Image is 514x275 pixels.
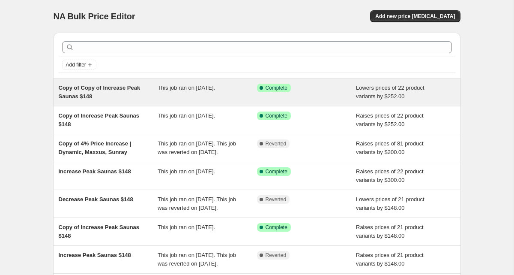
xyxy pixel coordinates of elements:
span: This job ran on [DATE]. This job was reverted on [DATE]. [158,252,236,267]
span: Complete [266,85,287,91]
span: Complete [266,224,287,231]
span: Lowers prices of 21 product variants by $148.00 [356,196,424,211]
span: This job ran on [DATE]. This job was reverted on [DATE]. [158,196,236,211]
span: Increase Peak Saunas $148 [59,168,131,175]
span: Raises prices of 81 product variants by $200.00 [356,140,424,155]
span: Copy of 4% Price Increase | Dynamic, Maxxus, Sunray [59,140,131,155]
span: Reverted [266,252,287,259]
span: Decrease Peak Saunas $148 [59,196,133,202]
span: Complete [266,168,287,175]
span: Copy of Increase Peak Saunas $148 [59,224,140,239]
span: This job ran on [DATE]. [158,168,215,175]
span: Raises prices of 22 product variants by $300.00 [356,168,424,183]
span: This job ran on [DATE]. [158,85,215,91]
span: Raises prices of 22 product variants by $252.00 [356,112,424,127]
span: Copy of Copy of Increase Peak Saunas $148 [59,85,140,100]
span: This job ran on [DATE]. This job was reverted on [DATE]. [158,140,236,155]
span: Raises prices of 21 product variants by $148.00 [356,224,424,239]
span: Complete [266,112,287,119]
span: Add new price [MEDICAL_DATA] [375,13,455,20]
span: Copy of Increase Peak Saunas $148 [59,112,140,127]
span: Add filter [66,61,86,68]
span: This job ran on [DATE]. [158,224,215,230]
span: Reverted [266,140,287,147]
button: Add new price [MEDICAL_DATA] [370,10,460,22]
button: Add filter [62,60,96,70]
span: Raises prices of 21 product variants by $148.00 [356,252,424,267]
span: Reverted [266,196,287,203]
span: Lowers prices of 22 product variants by $252.00 [356,85,424,100]
span: NA Bulk Price Editor [54,12,135,21]
span: This job ran on [DATE]. [158,112,215,119]
span: Increase Peak Saunas $148 [59,252,131,258]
